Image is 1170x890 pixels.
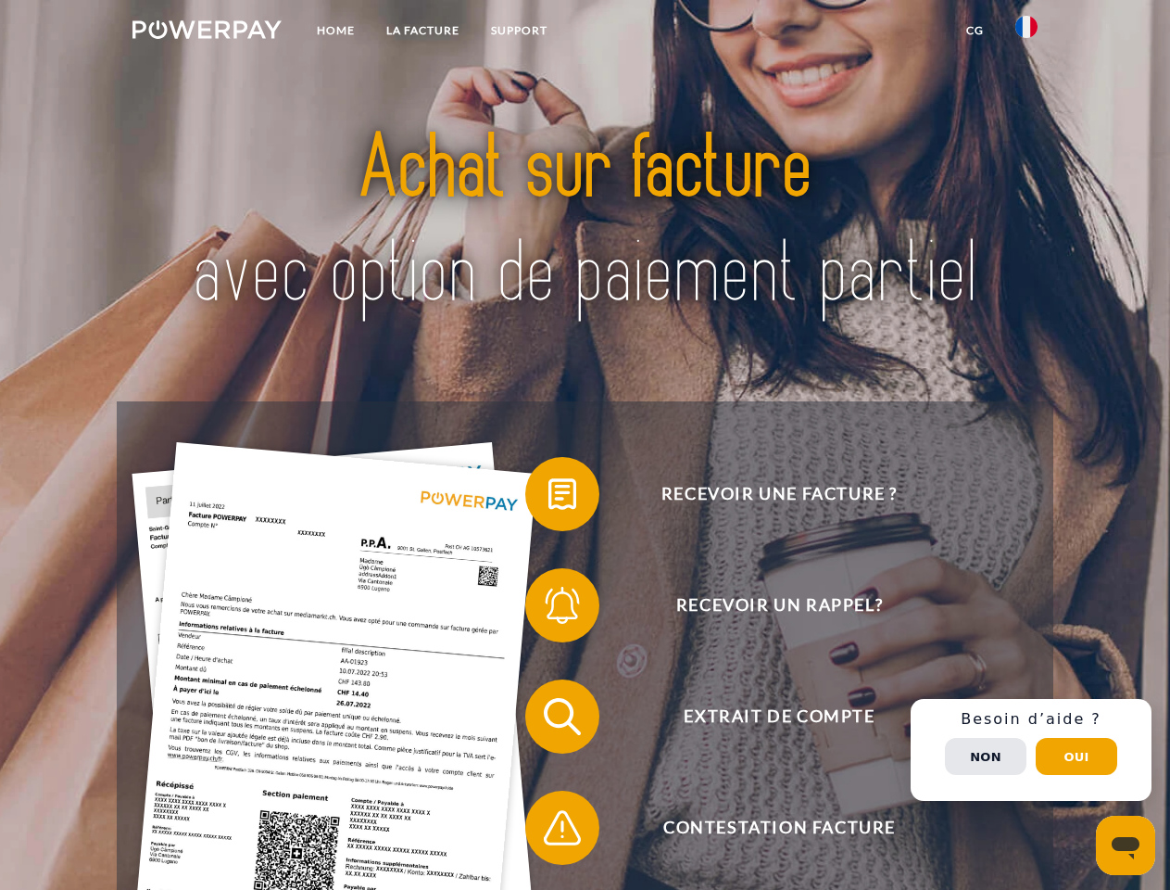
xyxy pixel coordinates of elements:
button: Recevoir un rappel? [525,568,1007,642]
span: Recevoir un rappel? [552,568,1006,642]
img: qb_bill.svg [539,471,585,517]
span: Recevoir une facture ? [552,457,1006,531]
button: Non [945,738,1026,775]
img: title-powerpay_fr.svg [177,89,993,355]
img: logo-powerpay-white.svg [132,20,282,39]
h3: Besoin d’aide ? [922,710,1140,729]
button: Oui [1036,738,1117,775]
button: Extrait de compte [525,680,1007,754]
img: qb_bell.svg [539,582,585,629]
span: Contestation Facture [552,791,1006,865]
span: Extrait de compte [552,680,1006,754]
div: Schnellhilfe [911,699,1151,801]
img: qb_warning.svg [539,805,585,851]
a: CG [950,14,1000,47]
iframe: Bouton de lancement de la fenêtre de messagerie [1096,816,1155,875]
button: Contestation Facture [525,791,1007,865]
a: Support [475,14,563,47]
img: qb_search.svg [539,693,585,740]
a: LA FACTURE [371,14,475,47]
button: Recevoir une facture ? [525,457,1007,531]
img: fr [1015,16,1038,38]
a: Home [301,14,371,47]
